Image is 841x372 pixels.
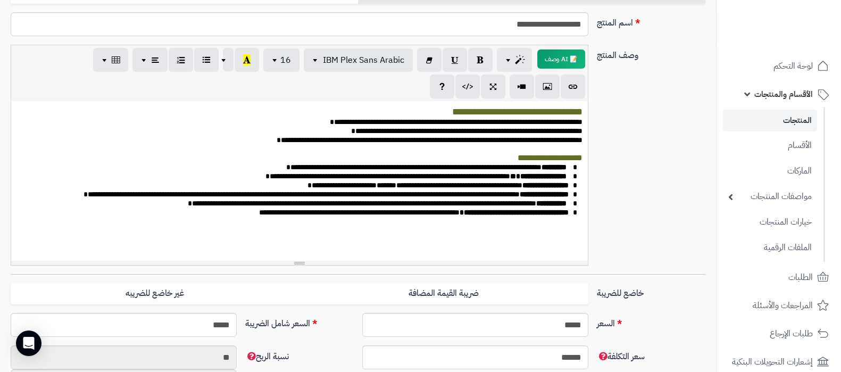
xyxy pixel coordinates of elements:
button: 📝 AI وصف [537,49,585,69]
span: إشعارات التحويلات البنكية [732,354,813,369]
span: 16 [280,54,291,67]
a: لوحة التحكم [723,53,835,79]
label: ضريبة القيمة المضافة [299,283,588,304]
a: المنتجات [723,110,817,131]
label: وصف المنتج [593,45,710,62]
span: طلبات الإرجاع [770,326,813,341]
span: الأقسام والمنتجات [754,87,813,102]
button: 16 [263,48,299,72]
span: IBM Plex Sans Arabic [323,54,404,67]
span: سعر التكلفة [597,350,645,363]
a: خيارات المنتجات [723,211,817,234]
span: نسبة الربح [245,350,289,363]
label: اسم المنتج [593,12,710,29]
span: لوحة التحكم [773,59,813,73]
img: logo-2.png [769,8,831,30]
a: الماركات [723,160,817,183]
span: المراجعات والأسئلة [753,298,813,313]
a: الأقسام [723,134,817,157]
a: الطلبات [723,264,835,290]
label: غير خاضع للضريبه [11,283,299,304]
div: Open Intercom Messenger [16,330,41,356]
a: مواصفات المنتجات [723,185,817,208]
label: السعر شامل الضريبة [241,313,358,330]
span: الطلبات [788,270,813,285]
label: السعر [593,313,710,330]
a: المراجعات والأسئلة [723,293,835,318]
a: الملفات الرقمية [723,236,817,259]
label: خاضع للضريبة [593,283,710,300]
button: IBM Plex Sans Arabic [304,48,413,72]
a: طلبات الإرجاع [723,321,835,346]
